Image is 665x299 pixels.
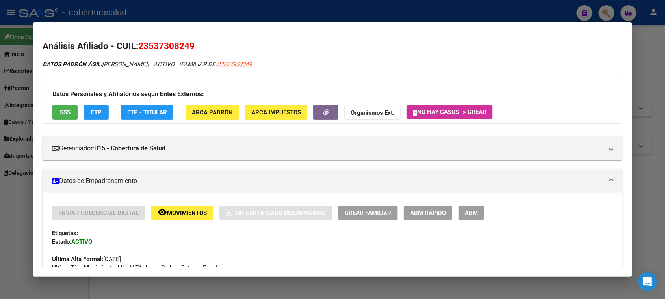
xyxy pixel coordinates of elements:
button: Movimientos [151,206,213,220]
h2: Análisis Afiliado - CUIL: [43,39,622,53]
span: ARCA Impuestos [251,109,301,116]
span: FTP [91,109,102,116]
button: ABM Rápido [404,206,452,220]
mat-panel-title: Datos de Empadronamiento [52,176,603,186]
button: Crear Familiar [338,206,398,220]
span: ABM Rápido [410,209,446,217]
h3: Datos Personales y Afiliatorios según Entes Externos: [52,90,612,99]
span: Movimientos [167,209,207,217]
span: No hay casos -> Crear [413,108,487,116]
span: ARCA Padrón [192,109,233,116]
span: Crear Familiar [345,209,391,217]
mat-expansion-panel-header: Gerenciador:B15 - Cobertura de Salud [43,136,622,160]
span: ALTA desde Padrón Externo Familiares [52,264,230,271]
button: FTP [84,105,109,120]
strong: Organismos Ext. [351,109,394,116]
button: Sin Certificado Discapacidad [219,206,332,220]
button: ARCA Impuestos [245,105,307,120]
span: [PERSON_NAME] [43,61,147,68]
strong: Última Alta Formal: [52,256,103,263]
strong: ACTIVO [71,238,92,245]
button: SSS [52,105,78,120]
button: ABM [459,206,484,220]
span: [DATE] [52,256,121,263]
button: ARCA Padrón [186,105,239,120]
strong: Etiquetas: [52,230,78,237]
span: Sin Certificado Discapacidad [235,209,326,217]
button: Organismos Ext. [344,105,401,120]
strong: B15 - Cobertura de Salud [94,144,165,153]
span: SSS [60,109,71,116]
span: 23537308249 [138,41,195,51]
mat-icon: remove_red_eye [158,207,167,217]
mat-panel-title: Gerenciador: [52,144,603,153]
span: ABM [465,209,478,217]
span: 23227953349 [217,61,252,68]
span: Enviar Credencial Digital [58,209,139,217]
span: FAMILIAR DE: [181,61,252,68]
button: Enviar Credencial Digital [52,206,145,220]
div: Open Intercom Messenger [638,272,657,291]
strong: Ultimo Tipo Movimiento Alta: [52,264,129,271]
i: | ACTIVO | [43,61,252,68]
button: No hay casos -> Crear [407,105,493,119]
mat-expansion-panel-header: Datos de Empadronamiento [43,169,622,193]
span: FTP - Titular [127,109,167,116]
strong: Estado: [52,238,71,245]
button: FTP - Titular [121,105,173,120]
strong: DATOS PADRÓN ÁGIL: [43,61,102,68]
